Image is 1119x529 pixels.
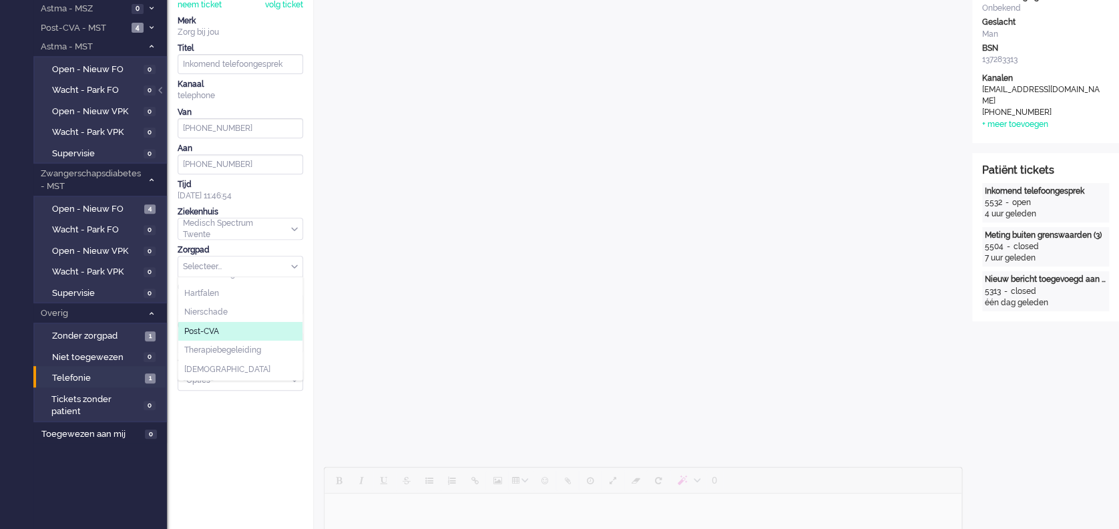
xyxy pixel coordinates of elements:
a: Toegewezen aan mij 0 [39,426,167,441]
span: 0 [144,401,156,411]
span: Post-CVA - MST [39,22,128,35]
span: Astma - MSZ [39,3,128,15]
span: Supervisie [52,287,140,300]
span: Hartfalen [184,288,219,299]
div: Man [982,29,1109,40]
div: Zorgpad [178,244,303,256]
span: Wacht - Park FO [52,84,140,97]
span: Therapiebegeleiding [184,345,261,356]
div: Van [178,107,303,118]
li: Thuismonitoring [178,360,302,379]
div: 5504 [985,241,1003,252]
div: 137283313 [982,54,1109,65]
a: Zonder zorgpad 1 [39,328,166,343]
span: Open - Nieuw FO [52,203,141,216]
span: 0 [145,429,157,439]
span: Toegewezen aan mij [41,428,141,441]
div: - [1003,241,1014,252]
a: Supervisie 0 [39,285,166,300]
li: Nierschade [178,303,302,322]
div: 4 uur geleden [985,208,1106,220]
span: Open - Nieuw VPK [52,245,140,258]
li: Hartfalen [178,284,302,303]
span: 4 [144,204,156,214]
span: Supervisie [52,148,140,160]
span: 4 [132,23,144,33]
div: Tijd [178,179,303,190]
span: 0 [144,65,156,75]
span: Overig [39,307,142,320]
div: 5532 [985,197,1002,208]
div: Aan [178,143,303,154]
span: 0 [144,246,156,256]
div: Zorg bij jou [178,27,303,38]
div: Nieuw bericht toegevoegd aan gesprek [985,274,1106,285]
div: Meting buiten grenswaarden (3) [985,230,1106,241]
input: +31612345678 [178,154,303,174]
a: Wacht - Park FO 0 [39,82,166,97]
a: Wacht - Park VPK 0 [39,124,166,139]
span: 0 [144,267,156,277]
span: Tickets zonder patient [51,393,140,418]
span: Zwangerschapsdiabetes - MST [39,168,142,192]
li: Therapiebegeleiding [178,341,302,360]
a: Open - Nieuw VPK 0 [39,243,166,258]
div: Geslacht [982,17,1109,28]
span: Wacht - Park FO [52,224,140,236]
li: Post-CVA [178,322,302,341]
span: Niet toegewezen [52,351,140,364]
div: closed [1011,286,1036,297]
div: [EMAIL_ADDRESS][DOMAIN_NAME] [982,84,1102,107]
span: Open - Nieuw FO [52,63,140,76]
span: 0 [144,107,156,117]
span: Open - Nieuw VPK [52,106,140,118]
div: open [1012,197,1031,208]
a: Supervisie 0 [39,146,166,160]
div: één dag geleden [985,297,1106,309]
div: 5313 [985,286,1001,297]
span: Nierschade [184,307,228,318]
li: VFC gebroken enkel [178,379,302,398]
span: Wacht - Park VPK [52,126,140,139]
span: Post-CVA [184,326,219,337]
div: + meer toevoegen [982,119,1048,130]
span: 0 [144,85,156,96]
a: Telefonie 1 [39,370,166,385]
a: Tickets zonder patient 0 [39,391,166,418]
div: Merk [178,15,303,27]
div: Kanaal [178,79,303,90]
div: - [1002,197,1012,208]
a: Niet toegewezen 0 [39,349,166,364]
span: Wacht - Park VPK [52,266,140,279]
span: Zonder zorgpad [52,330,142,343]
span: 0 [144,289,156,299]
div: Inkomend telefoongesprek [985,186,1106,197]
div: [DATE] 11:46:54 [178,179,303,202]
div: Patiënt tickets [982,163,1109,178]
span: 0 [144,225,156,235]
span: 1 [145,373,156,383]
span: Astma - MST [39,41,142,53]
span: 1 [145,331,156,341]
div: Kanalen [982,73,1109,84]
div: Titel [178,43,303,54]
span: [DEMOGRAPHIC_DATA] [184,364,270,375]
a: Open - Nieuw FO 4 [39,201,166,216]
a: Open - Nieuw VPK 0 [39,104,166,118]
span: Telefonie [52,372,142,385]
div: Select Tags [178,369,303,391]
div: Onbekend [982,3,1109,14]
div: BSN [982,43,1109,54]
span: 0 [144,149,156,159]
span: 0 [144,128,156,138]
span: 0 [144,352,156,362]
body: Rich Text Area. Press ALT-0 for help. [5,5,632,29]
div: 7 uur geleden [985,252,1106,264]
div: [PHONE_NUMBER] [982,107,1102,118]
span: 0 [132,4,144,14]
div: - [1001,286,1011,297]
div: Ziekenhuis [178,206,303,218]
div: telephone [178,90,303,102]
a: Open - Nieuw FO 0 [39,61,166,76]
a: Wacht - Park FO 0 [39,222,166,236]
